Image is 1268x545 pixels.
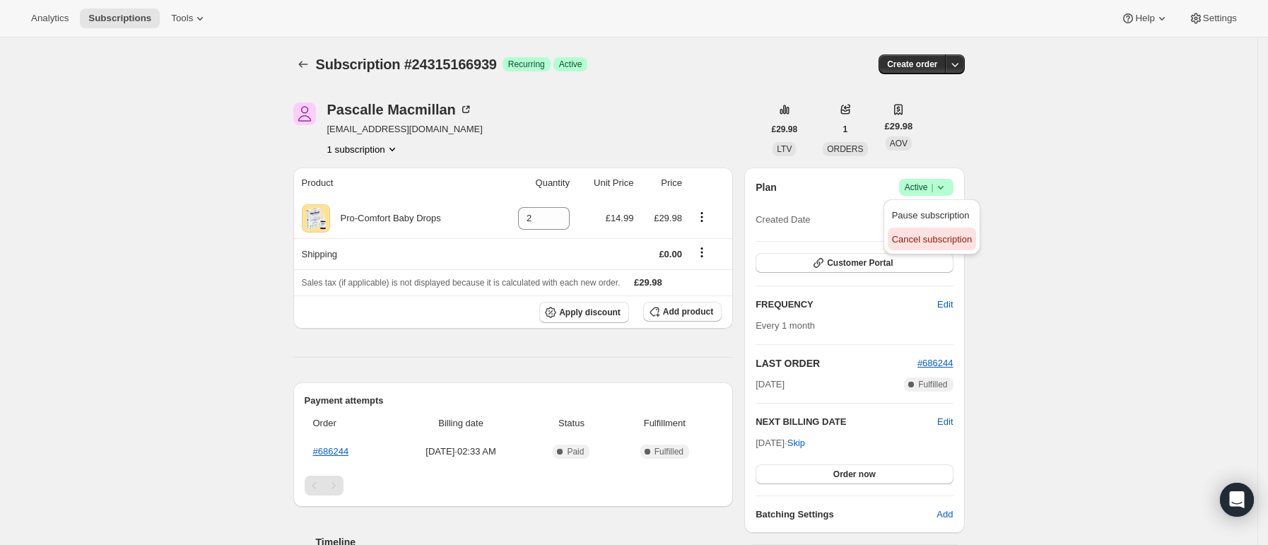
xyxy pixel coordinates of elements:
span: [DATE] [756,377,785,392]
span: £29.98 [654,213,682,223]
span: ORDERS [827,144,863,154]
span: £29.98 [885,119,913,134]
span: Every 1 month [756,320,815,331]
button: Customer Portal [756,253,953,273]
span: Sales tax (if applicable) is not displayed because it is calculated with each new order. [302,278,621,288]
div: Open Intercom Messenger [1220,483,1254,517]
nav: Pagination [305,476,722,496]
span: Add product [663,306,713,317]
img: product img [302,204,330,233]
button: Edit [937,415,953,429]
span: [DATE] · 02:33 AM [395,445,527,459]
button: #686244 [917,356,953,370]
button: Subscriptions [80,8,160,28]
span: Help [1135,13,1154,24]
button: Pause subscription [888,204,976,226]
span: 1 [843,124,848,135]
span: Pause subscription [892,210,970,221]
span: Add [937,508,953,522]
th: Order [305,408,391,439]
button: Add [928,503,961,526]
span: Apply discount [559,307,621,318]
h6: Batching Settings [756,508,937,522]
button: Apply discount [539,302,629,323]
span: Skip [787,436,805,450]
div: Pascalle Macmillan [327,102,473,117]
span: Status [535,416,607,430]
span: Active [559,59,582,70]
span: | [931,182,933,193]
span: Recurring [508,59,545,70]
span: Tools [171,13,193,24]
span: LTV [777,144,792,154]
span: Subscriptions [88,13,151,24]
span: £29.98 [634,277,662,288]
button: Cancel subscription [888,228,976,250]
button: Order now [756,464,953,484]
h2: Plan [756,180,777,194]
th: Quantity [494,168,573,199]
span: AOV [890,139,908,148]
button: Product actions [691,209,713,225]
button: Settings [1180,8,1245,28]
th: Shipping [293,238,495,269]
button: Help [1113,8,1177,28]
span: Paid [567,446,584,457]
button: Edit [929,293,961,316]
button: 1 [835,119,857,139]
button: Create order [879,54,946,74]
span: Settings [1203,13,1237,24]
span: £0.00 [659,249,682,259]
span: Active [905,180,948,194]
span: Create order [887,59,937,70]
th: Unit Price [574,168,638,199]
h2: NEXT BILLING DATE [756,415,937,429]
span: £29.98 [772,124,798,135]
span: Billing date [395,416,527,430]
span: Order now [833,469,876,480]
button: Shipping actions [691,245,713,260]
span: Fulfillment [616,416,714,430]
button: Product actions [327,142,399,156]
th: Product [293,168,495,199]
button: Add product [643,302,722,322]
span: £14.99 [606,213,634,223]
button: Subscriptions [293,54,313,74]
button: Tools [163,8,216,28]
a: #686244 [313,446,349,457]
a: #686244 [917,358,953,368]
span: Fulfilled [654,446,683,457]
button: Skip [779,432,814,455]
span: [DATE] · [756,438,805,448]
th: Price [638,168,686,199]
span: Edit [937,298,953,312]
span: Subscription #24315166939 [316,57,497,72]
span: [EMAIL_ADDRESS][DOMAIN_NAME] [327,122,483,136]
span: Cancel subscription [892,234,972,245]
h2: Payment attempts [305,394,722,408]
span: Customer Portal [827,257,893,269]
span: Fulfilled [918,379,947,390]
span: Created Date [756,213,810,227]
button: £29.98 [763,119,806,139]
div: Pro-Comfort Baby Drops [330,211,441,225]
span: Pascalle Macmillan [293,102,316,125]
span: Analytics [31,13,69,24]
h2: LAST ORDER [756,356,917,370]
button: Analytics [23,8,77,28]
h2: FREQUENCY [756,298,937,312]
